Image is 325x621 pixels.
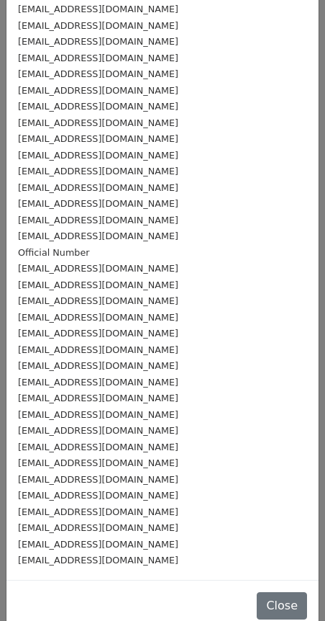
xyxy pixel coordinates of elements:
[18,150,178,161] small: [EMAIL_ADDRESS][DOMAIN_NAME]
[18,490,178,501] small: [EMAIL_ADDRESS][DOMAIN_NAME]
[253,552,325,621] iframe: Chat Widget
[18,231,178,241] small: [EMAIL_ADDRESS][DOMAIN_NAME]
[18,166,178,177] small: [EMAIL_ADDRESS][DOMAIN_NAME]
[18,393,178,403] small: [EMAIL_ADDRESS][DOMAIN_NAME]
[18,215,178,225] small: [EMAIL_ADDRESS][DOMAIN_NAME]
[18,474,178,485] small: [EMAIL_ADDRESS][DOMAIN_NAME]
[18,328,178,339] small: [EMAIL_ADDRESS][DOMAIN_NAME]
[18,312,178,323] small: [EMAIL_ADDRESS][DOMAIN_NAME]
[18,409,178,420] small: [EMAIL_ADDRESS][DOMAIN_NAME]
[18,442,178,452] small: [EMAIL_ADDRESS][DOMAIN_NAME]
[18,36,178,47] small: [EMAIL_ADDRESS][DOMAIN_NAME]
[18,263,178,274] small: [EMAIL_ADDRESS][DOMAIN_NAME]
[18,360,178,371] small: [EMAIL_ADDRESS][DOMAIN_NAME]
[18,101,178,112] small: [EMAIL_ADDRESS][DOMAIN_NAME]
[18,4,178,14] small: [EMAIL_ADDRESS][DOMAIN_NAME]
[18,85,178,96] small: [EMAIL_ADDRESS][DOMAIN_NAME]
[18,506,178,517] small: [EMAIL_ADDRESS][DOMAIN_NAME]
[18,555,178,566] small: [EMAIL_ADDRESS][DOMAIN_NAME]
[18,539,178,550] small: [EMAIL_ADDRESS][DOMAIN_NAME]
[18,280,178,290] small: [EMAIL_ADDRESS][DOMAIN_NAME]
[18,377,178,388] small: [EMAIL_ADDRESS][DOMAIN_NAME]
[18,133,178,144] small: [EMAIL_ADDRESS][DOMAIN_NAME]
[18,20,178,31] small: [EMAIL_ADDRESS][DOMAIN_NAME]
[18,457,178,468] small: [EMAIL_ADDRESS][DOMAIN_NAME]
[18,295,178,306] small: [EMAIL_ADDRESS][DOMAIN_NAME]
[18,247,90,258] small: Official Number
[18,53,178,63] small: [EMAIL_ADDRESS][DOMAIN_NAME]
[18,425,178,436] small: [EMAIL_ADDRESS][DOMAIN_NAME]
[18,68,178,79] small: [EMAIL_ADDRESS][DOMAIN_NAME]
[18,522,178,533] small: [EMAIL_ADDRESS][DOMAIN_NAME]
[18,182,178,193] small: [EMAIL_ADDRESS][DOMAIN_NAME]
[18,344,178,355] small: [EMAIL_ADDRESS][DOMAIN_NAME]
[18,198,178,209] small: [EMAIL_ADDRESS][DOMAIN_NAME]
[18,117,178,128] small: [EMAIL_ADDRESS][DOMAIN_NAME]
